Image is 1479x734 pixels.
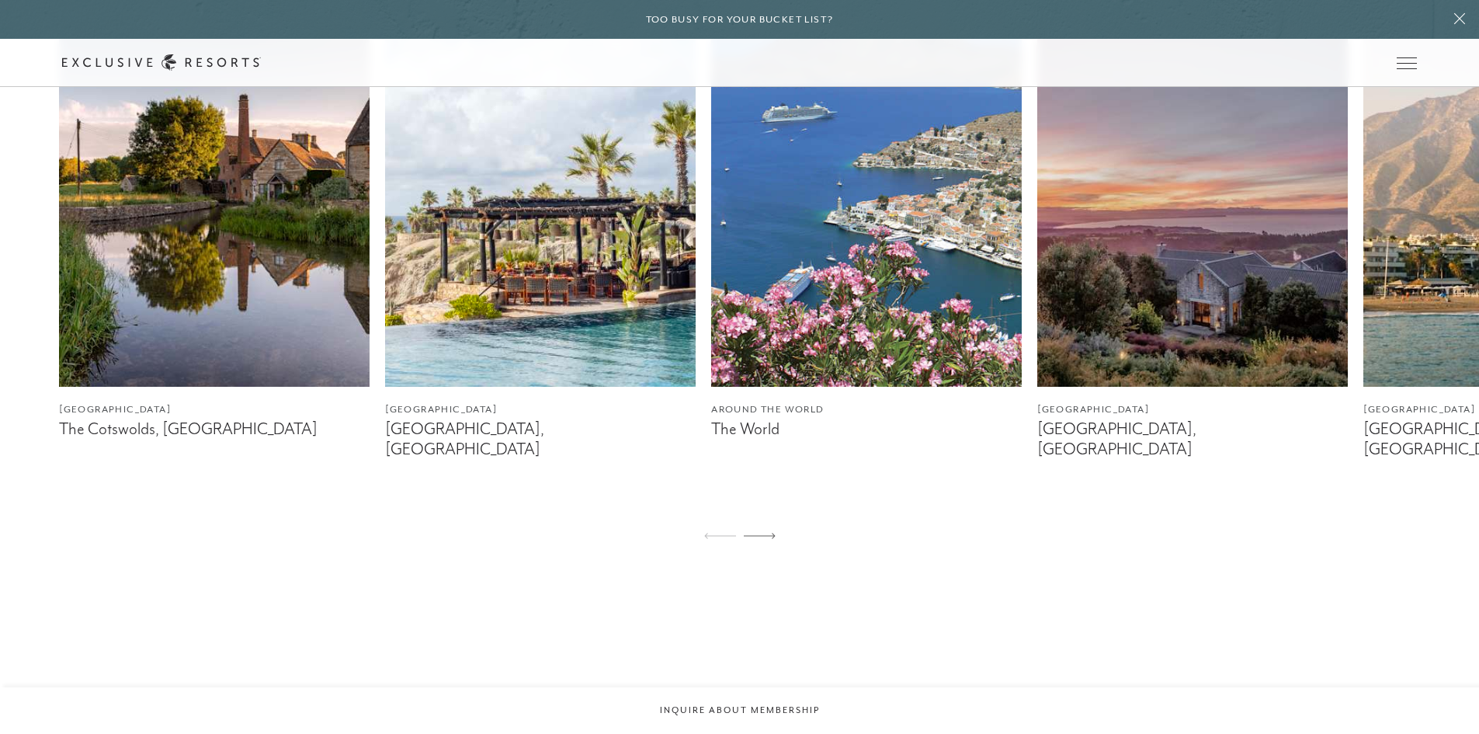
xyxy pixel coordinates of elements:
button: Open navigation [1397,57,1417,68]
figcaption: [GEOGRAPHIC_DATA] [1037,402,1348,417]
iframe: Qualified Messenger [1463,718,1479,734]
figcaption: The Cotswolds, [GEOGRAPHIC_DATA] [59,419,370,439]
figcaption: [GEOGRAPHIC_DATA] [385,402,696,417]
h6: Too busy for your bucket list? [646,12,834,27]
figcaption: The World [711,419,1022,439]
figcaption: [GEOGRAPHIC_DATA] [59,402,370,417]
figcaption: [GEOGRAPHIC_DATA], [GEOGRAPHIC_DATA] [1037,419,1348,458]
figcaption: Around the World [711,402,1022,417]
figcaption: [GEOGRAPHIC_DATA], [GEOGRAPHIC_DATA] [385,419,696,458]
